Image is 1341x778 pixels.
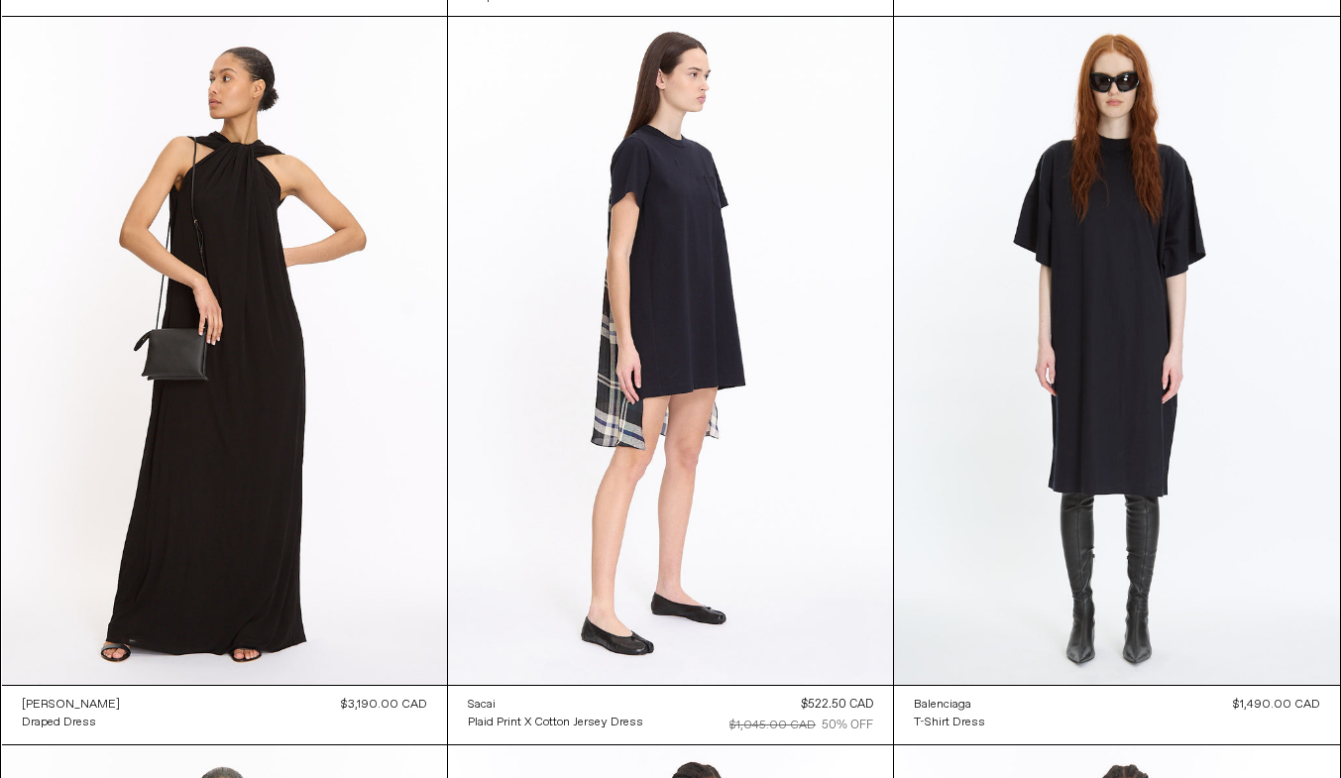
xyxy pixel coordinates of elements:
div: Plaid Print x Cotton Jersey Dress [468,715,643,731]
a: Sacai [468,696,643,714]
a: [PERSON_NAME] [22,696,120,714]
div: $3,190.00 CAD [341,696,427,714]
div: $1,045.00 CAD [729,717,816,734]
div: Balenciaga [914,697,971,714]
a: T-Shirt Dress [914,714,985,731]
img: Balenciaga T-Shirt Dress [894,17,1339,685]
img: Jil Sander Draped Dress [2,17,447,685]
div: $1,490.00 CAD [1233,696,1320,714]
a: Balenciaga [914,696,985,714]
a: Plaid Print x Cotton Jersey Dress [468,714,643,731]
div: 50% OFF [822,717,873,734]
div: Draped Dress [22,715,96,731]
img: Sacai Plaid Print x Cotton Jersey Dress [448,17,893,685]
div: $522.50 CAD [801,696,873,714]
div: [PERSON_NAME] [22,697,120,714]
div: Sacai [468,697,496,714]
div: T-Shirt Dress [914,715,985,731]
a: Draped Dress [22,714,120,731]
